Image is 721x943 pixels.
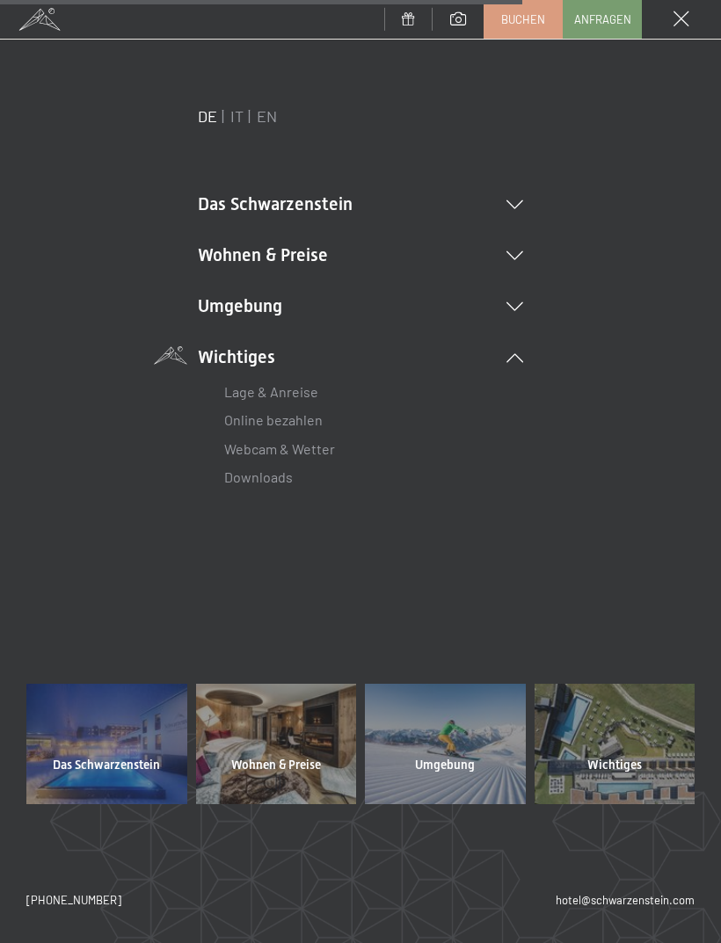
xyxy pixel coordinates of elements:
[360,684,530,803] a: Umgebung Zimmer & Preise
[192,684,361,803] a: Wohnen & Preise Zimmer & Preise
[230,106,244,126] a: IT
[574,11,631,27] span: Anfragen
[501,11,545,27] span: Buchen
[231,757,321,774] span: Wohnen & Preise
[224,383,318,400] a: Lage & Anreise
[198,106,217,126] a: DE
[556,892,695,908] a: hotel@schwarzenstein.com
[257,106,277,126] a: EN
[224,468,293,485] a: Downloads
[53,757,160,774] span: Das Schwarzenstein
[484,1,562,38] a: Buchen
[26,892,121,908] a: [PHONE_NUMBER]
[224,440,335,457] a: Webcam & Wetter
[224,411,323,428] a: Online bezahlen
[587,757,642,774] span: Wichtiges
[26,893,121,907] span: [PHONE_NUMBER]
[415,757,475,774] span: Umgebung
[530,684,700,803] a: Wichtiges Zimmer & Preise
[22,684,192,803] a: Das Schwarzenstein Zimmer & Preise
[564,1,641,38] a: Anfragen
